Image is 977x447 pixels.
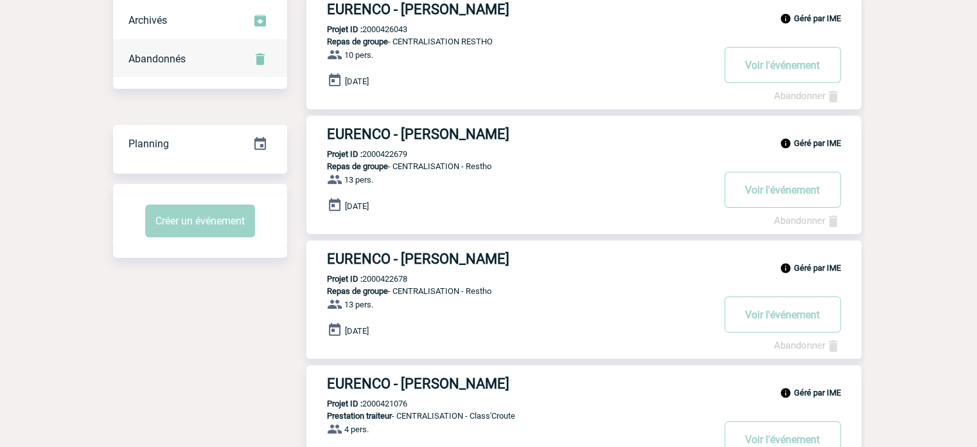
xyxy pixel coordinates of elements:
[306,149,407,159] p: 2000422679
[128,138,169,150] span: Planning
[774,340,841,351] a: Abandonner
[344,424,369,434] span: 4 pers.
[780,138,791,149] img: info_black_24dp.svg
[306,286,712,296] p: - CENTRALISATION - Restho
[327,24,362,34] b: Projet ID :
[780,262,791,274] img: info_black_24dp.svg
[327,149,362,159] b: Projet ID :
[306,126,861,142] a: EURENCO - [PERSON_NAME]
[327,274,362,284] b: Projet ID :
[327,411,392,421] span: Prestation traiteur
[344,300,373,309] span: 13 pers.
[327,376,712,392] h3: EURENCO - [PERSON_NAME]
[113,125,287,163] div: Retrouvez ici tous vos événements organisés par date et état d'avancement
[128,14,167,26] span: Archivés
[794,388,841,397] b: Géré par IME
[780,13,791,24] img: info_black_24dp.svg
[327,251,712,267] h3: EURENCO - [PERSON_NAME]
[327,37,388,46] span: Repas de groupe
[774,90,841,102] a: Abandonner
[774,215,841,226] a: Abandonner
[327,126,712,142] h3: EURENCO - [PERSON_NAME]
[725,296,841,333] button: Voir l'événement
[306,1,861,17] a: EURENCO - [PERSON_NAME]
[327,161,388,171] span: Repas de groupe
[794,138,841,148] b: Géré par IME
[113,40,287,78] div: Retrouvez ici tous vos événements annulés
[345,77,369,86] span: [DATE]
[306,24,407,34] p: 2000426043
[306,37,712,46] p: - CENTRALISATION RESTHO
[306,376,861,392] a: EURENCO - [PERSON_NAME]
[306,251,861,267] a: EURENCO - [PERSON_NAME]
[113,124,287,162] a: Planning
[128,53,186,65] span: Abandonnés
[306,274,407,284] p: 2000422678
[344,50,373,60] span: 10 pers.
[306,411,712,421] p: - CENTRALISATION - Class'Croute
[725,172,841,208] button: Voir l'événement
[327,286,388,296] span: Repas de groupe
[327,1,712,17] h3: EURENCO - [PERSON_NAME]
[145,205,255,237] button: Créer un événement
[344,175,373,185] span: 13 pers.
[306,161,712,171] p: - CENTRALISATION - Restho
[345,326,369,336] span: [DATE]
[327,399,362,408] b: Projet ID :
[113,1,287,40] div: Retrouvez ici tous les événements que vous avez décidé d'archiver
[794,14,841,23] b: Géré par IME
[725,47,841,83] button: Voir l'événement
[306,399,407,408] p: 2000421076
[780,387,791,399] img: info_black_24dp.svg
[794,263,841,273] b: Géré par IME
[345,201,369,211] span: [DATE]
